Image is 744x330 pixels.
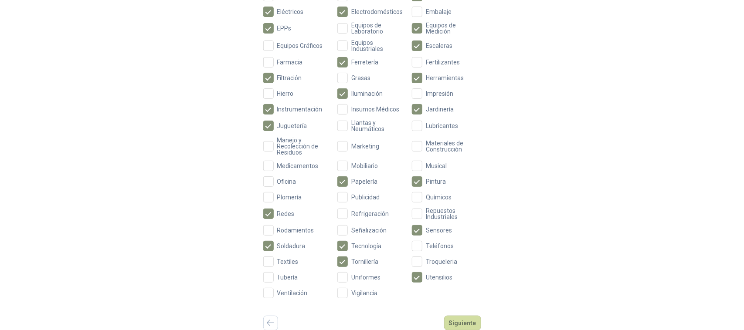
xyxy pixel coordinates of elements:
span: Impresión [422,91,457,97]
span: Ventilación [274,290,311,296]
span: Sensores [422,227,455,233]
span: Soldadura [274,243,309,249]
span: Instrumentación [274,106,326,112]
span: Troqueleria [422,259,461,265]
span: Embalaje [422,9,455,15]
span: Eléctricos [274,9,307,15]
span: Medicamentos [274,163,322,169]
span: Electrodomésticos [348,9,406,15]
span: Repuestos Industriales [422,208,481,220]
span: Farmacia [274,59,306,65]
span: Mobiliario [348,163,381,169]
span: Rodamientos [274,227,318,233]
span: Musical [422,163,450,169]
span: Escaleras [422,43,456,49]
span: Vigilancia [348,290,381,296]
span: Jardinería [422,106,457,112]
span: Papelería [348,178,381,185]
span: Fertilizantes [422,59,463,65]
span: Hierro [274,91,297,97]
span: Publicidad [348,194,383,200]
span: Químicos [422,194,455,200]
span: Tubería [274,274,302,280]
span: Manejo y Recolección de Residuos [274,137,333,155]
span: Teléfonos [422,243,457,249]
span: Ferretería [348,59,382,65]
span: EPPs [274,25,295,31]
span: Filtración [274,75,306,81]
span: Señalización [348,227,390,233]
span: Insumos Médicos [348,106,403,112]
span: Lubricantes [422,123,462,129]
span: Plomería [274,194,306,200]
span: Textiles [274,259,302,265]
span: Tecnología [348,243,385,249]
span: Llantas y Neumáticos [348,120,407,132]
span: Refrigeración [348,211,392,217]
span: Grasas [348,75,374,81]
span: Equipos Industriales [348,40,407,52]
span: Uniformes [348,274,384,280]
span: Redes [274,211,298,217]
span: Tornillería [348,259,382,265]
span: Equipos de Laboratorio [348,22,407,34]
span: Herramientas [422,75,467,81]
span: Materiales de Construcción [422,140,481,152]
span: Utensilios [422,274,456,280]
span: Marketing [348,143,383,149]
span: Oficina [274,178,300,185]
span: Pintura [422,178,449,185]
span: Iluminación [348,91,386,97]
span: Juguetería [274,123,311,129]
span: Equipos de Medición [422,22,481,34]
span: Equipos Gráficos [274,43,326,49]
